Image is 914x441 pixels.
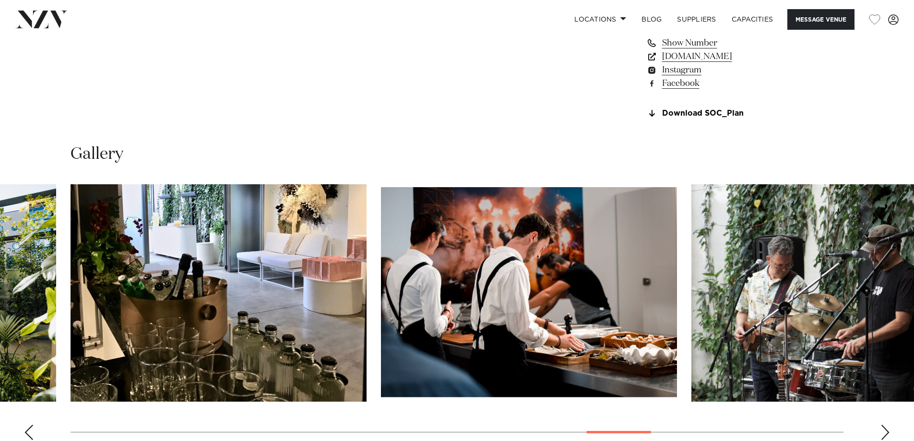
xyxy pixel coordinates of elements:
swiper-slide: 21 / 30 [71,184,367,402]
a: BLOG [634,9,669,30]
swiper-slide: 22 / 30 [381,184,677,402]
h2: Gallery [71,143,123,165]
a: Instagram [646,63,803,77]
a: Facebook [646,77,803,90]
button: Message Venue [787,9,855,30]
a: Locations [567,9,634,30]
a: SUPPLIERS [669,9,724,30]
a: [DOMAIN_NAME] [646,50,803,63]
a: Show Number [646,36,803,50]
img: nzv-logo.png [15,11,68,28]
a: Download SOC_Plan [646,109,803,118]
a: Capacities [724,9,781,30]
